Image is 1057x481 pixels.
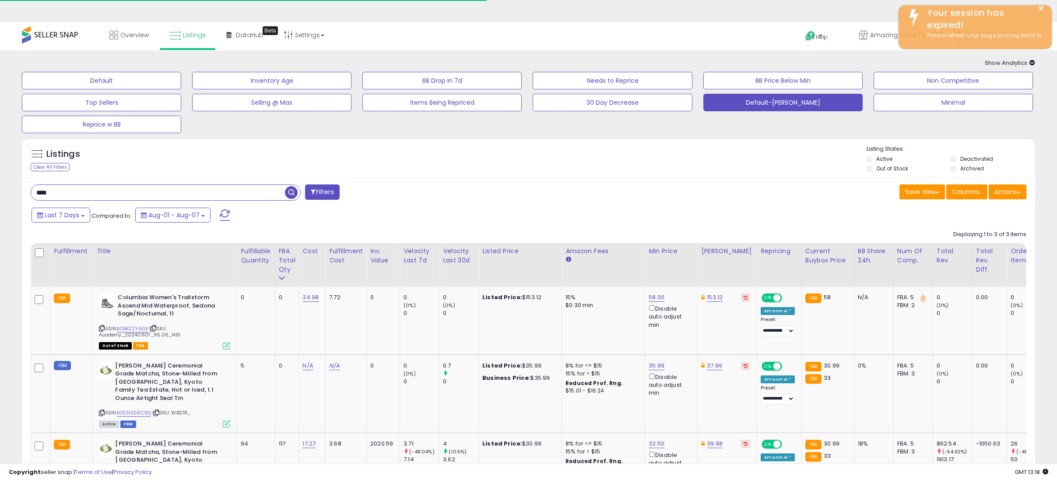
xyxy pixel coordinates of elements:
div: 3.71 [404,440,439,448]
a: N/A [329,361,340,370]
a: N/A [302,361,313,370]
div: Ordered Items [1011,247,1043,265]
div: 0 [241,294,268,301]
button: Minimal [874,94,1033,111]
div: 0 [404,378,439,386]
div: Fulfillable Quantity [241,247,271,265]
div: Preset: [761,385,795,405]
span: Compared to: [91,212,132,220]
div: Repricing [761,247,798,256]
div: 7.72 [329,294,360,301]
small: (-48.04%) [409,448,434,455]
div: FBA: 5 [897,440,926,448]
span: Overview [120,31,149,39]
span: FBA [133,342,148,350]
div: FBM: 3 [897,448,926,456]
b: Reduced Prof. Rng. [565,379,623,387]
small: (0%) [404,370,416,377]
div: N/A [858,294,887,301]
span: ON [762,362,773,370]
small: FBA [805,362,822,371]
button: Top Sellers [22,94,181,111]
div: Disable auto adjust min [649,450,691,475]
small: (-54.92%) [942,448,967,455]
small: (0%) [937,302,949,309]
div: 8% for <= $15 [565,362,638,370]
span: DataHub [236,31,263,39]
div: 15% for > $15 [565,370,638,378]
button: BB Drop in 7d [362,72,522,89]
div: 0 [1011,294,1046,301]
b: [PERSON_NAME] Ceremonial Grade Matcha, Stone-Milled from [GEOGRAPHIC_DATA], Kyoto Family Tea Esta... [115,362,221,405]
p: Listing States: [867,145,1035,153]
div: Velocity Last 30d [443,247,475,265]
small: (0%) [443,302,455,309]
span: 33 [824,452,831,460]
div: Amazon Fees [565,247,641,256]
span: 30.99 [824,361,839,370]
span: 30.99 [824,439,839,448]
div: $35.99 [482,374,555,382]
span: ON [762,441,773,448]
i: Get Help [805,31,816,42]
label: Out of Stock [876,165,908,172]
span: | SKU: WBSTR_ [152,409,190,416]
div: Amazon AI * [761,307,795,315]
small: (0%) [937,370,949,377]
div: $15.01 - $16.24 [565,387,638,395]
div: 0 [1011,309,1046,317]
a: 17.27 [302,439,316,448]
a: 34.98 [302,293,319,302]
small: (10.5%) [449,448,467,455]
a: 58.00 [649,293,664,302]
span: 2025-08-18 13:18 GMT [1015,468,1048,476]
button: Default [22,72,181,89]
span: 58 [824,293,831,301]
small: (-48%) [1016,448,1034,455]
div: ASIN: [99,362,230,427]
small: FBA [54,440,70,449]
div: 0 [937,378,972,386]
div: 0.00 [976,294,1000,301]
div: Clear All Filters [31,163,70,171]
span: ON [762,294,773,302]
div: 0 [404,309,439,317]
a: 153.12 [707,293,723,302]
span: Listings [183,31,206,39]
a: DataHub [220,22,270,48]
small: FBA [805,374,822,384]
div: Velocity Last 7d [404,247,435,265]
div: Total Rev. Diff. [976,247,1003,274]
button: BB Price Below Min [703,72,863,89]
a: 35.99 [649,361,664,370]
div: 15% for > $15 [565,448,638,456]
div: 0 [937,309,972,317]
a: 39.98 [707,439,723,448]
a: B0BKZ2Y6GX [117,325,148,332]
b: Listed Price: [482,361,522,370]
div: Preset: [761,317,795,336]
button: Actions [989,184,1026,199]
div: 0.00 [976,362,1000,370]
div: 2020.59 [370,440,393,448]
span: Amazing Prime Finds US [870,31,944,39]
div: Amazon AI * [761,375,795,383]
div: $153.12 [482,294,555,301]
div: FBA Total Qty [279,247,295,274]
div: 0 [404,294,439,301]
span: Columns [952,187,980,196]
div: 0 [937,294,972,301]
div: 0 [370,362,393,370]
label: Deactivated [960,155,993,163]
h5: Listings [46,148,80,160]
a: Settings [277,22,331,48]
a: Privacy Policy [113,468,152,476]
button: Aug-01 - Aug-07 [135,208,211,223]
div: BB Share 24h. [858,247,890,265]
div: 0 [443,294,478,301]
small: (0%) [1011,302,1023,309]
div: $35.99 [482,362,555,370]
div: Tooltip anchor [263,26,278,35]
small: Amazon Fees. [565,256,571,264]
div: 0 [279,362,292,370]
